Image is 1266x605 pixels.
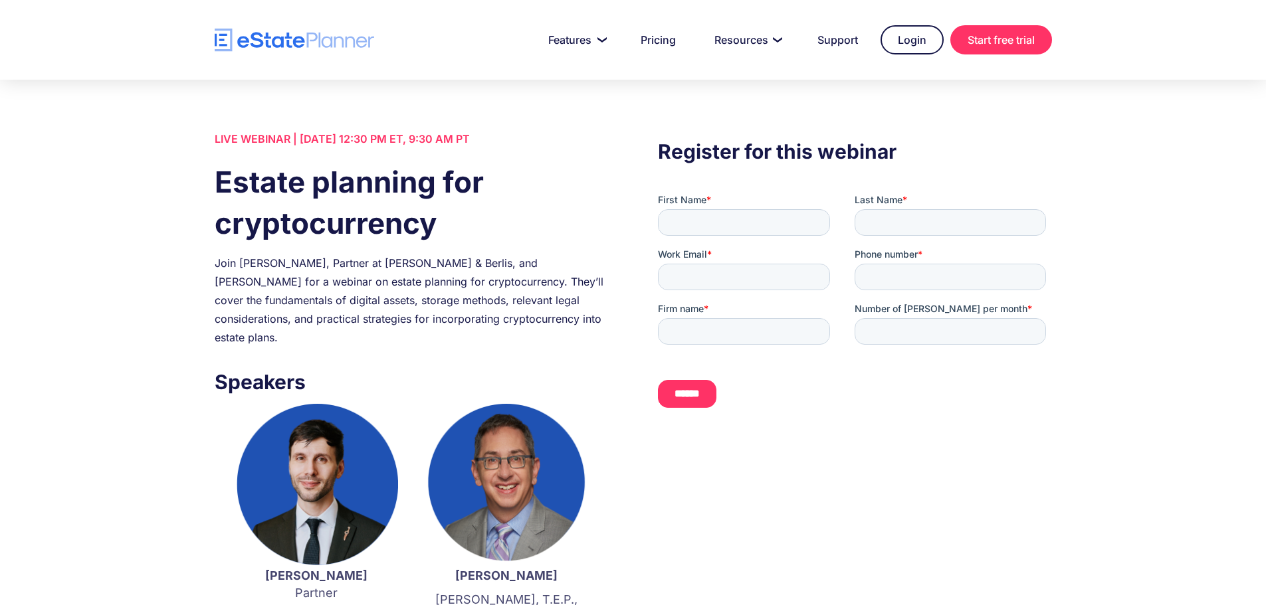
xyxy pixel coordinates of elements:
[215,254,608,347] div: Join [PERSON_NAME], Partner at [PERSON_NAME] & Berlis, and [PERSON_NAME] for a webinar on estate ...
[215,29,374,52] a: home
[532,27,618,53] a: Features
[801,27,874,53] a: Support
[215,161,608,244] h1: Estate planning for cryptocurrency
[698,27,795,53] a: Resources
[215,367,608,397] h3: Speakers
[625,27,692,53] a: Pricing
[658,193,1051,419] iframe: Form 0
[455,568,558,582] strong: [PERSON_NAME]
[658,136,1051,167] h3: Register for this webinar
[215,130,608,148] div: LIVE WEBINAR | [DATE] 12:30 PM ET, 9:30 AM PT
[235,567,398,602] p: Partner
[950,25,1052,54] a: Start free trial
[265,568,368,582] strong: [PERSON_NAME]
[881,25,944,54] a: Login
